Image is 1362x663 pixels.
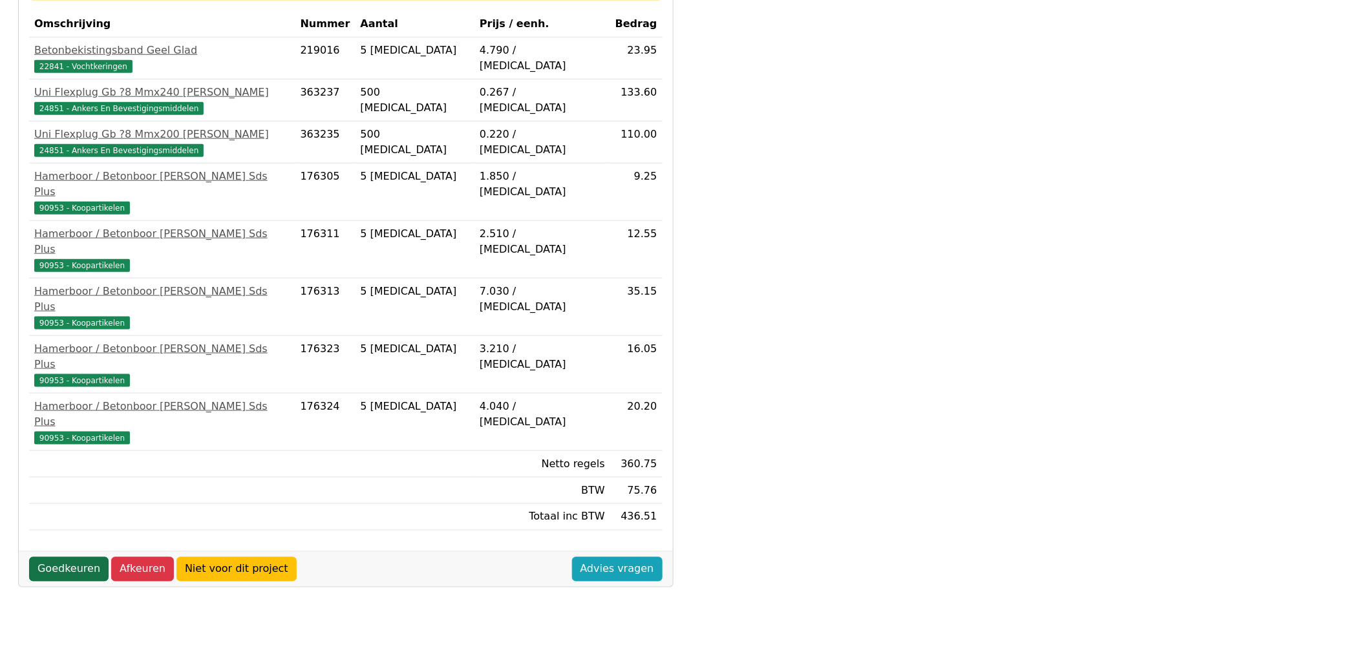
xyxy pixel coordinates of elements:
[34,127,290,158] a: Uni Flexplug Gb ?8 Mmx200 [PERSON_NAME]24851 - Ankers En Bevestigingsmiddelen
[610,336,663,394] td: 16.05
[29,11,295,37] th: Omschrijving
[295,336,356,394] td: 176323
[360,341,469,357] div: 5 [MEDICAL_DATA]
[29,557,109,582] a: Goedkeuren
[360,399,469,414] div: 5 [MEDICAL_DATA]
[34,202,130,215] span: 90953 - Koopartikelen
[480,399,605,430] div: 4.040 / [MEDICAL_DATA]
[34,85,290,116] a: Uni Flexplug Gb ?8 Mmx240 [PERSON_NAME]24851 - Ankers En Bevestigingsmiddelen
[111,557,174,582] a: Afkeuren
[34,169,290,215] a: Hamerboor / Betonboor [PERSON_NAME] Sds Plus90953 - Koopartikelen
[34,284,290,315] div: Hamerboor / Betonboor [PERSON_NAME] Sds Plus
[360,85,469,116] div: 500 [MEDICAL_DATA]
[610,163,663,221] td: 9.25
[355,11,474,37] th: Aantal
[480,226,605,257] div: 2.510 / [MEDICAL_DATA]
[474,11,610,37] th: Prijs / eenh.
[34,43,290,74] a: Betonbekistingsband Geel Glad22841 - Vochtkeringen
[474,504,610,531] td: Totaal inc BTW
[360,43,469,58] div: 5 [MEDICAL_DATA]
[295,163,356,221] td: 176305
[610,279,663,336] td: 35.15
[34,399,290,445] a: Hamerboor / Betonboor [PERSON_NAME] Sds Plus90953 - Koopartikelen
[610,79,663,121] td: 133.60
[610,11,663,37] th: Bedrag
[176,557,297,582] a: Niet voor dit project
[480,43,605,74] div: 4.790 / [MEDICAL_DATA]
[34,341,290,372] div: Hamerboor / Betonboor [PERSON_NAME] Sds Plus
[480,85,605,116] div: 0.267 / [MEDICAL_DATA]
[295,79,356,121] td: 363237
[480,284,605,315] div: 7.030 / [MEDICAL_DATA]
[610,121,663,163] td: 110.00
[480,169,605,200] div: 1.850 / [MEDICAL_DATA]
[295,121,356,163] td: 363235
[295,279,356,336] td: 176313
[610,478,663,504] td: 75.76
[34,259,130,272] span: 90953 - Koopartikelen
[610,451,663,478] td: 360.75
[34,169,290,200] div: Hamerboor / Betonboor [PERSON_NAME] Sds Plus
[360,169,469,184] div: 5 [MEDICAL_DATA]
[34,127,290,142] div: Uni Flexplug Gb ?8 Mmx200 [PERSON_NAME]
[34,317,130,330] span: 90953 - Koopartikelen
[474,478,610,504] td: BTW
[474,451,610,478] td: Netto regels
[34,43,290,58] div: Betonbekistingsband Geel Glad
[34,85,290,100] div: Uni Flexplug Gb ?8 Mmx240 [PERSON_NAME]
[360,127,469,158] div: 500 [MEDICAL_DATA]
[34,284,290,330] a: Hamerboor / Betonboor [PERSON_NAME] Sds Plus90953 - Koopartikelen
[295,37,356,79] td: 219016
[34,374,130,387] span: 90953 - Koopartikelen
[610,504,663,531] td: 436.51
[610,37,663,79] td: 23.95
[34,432,130,445] span: 90953 - Koopartikelen
[610,394,663,451] td: 20.20
[34,341,290,388] a: Hamerboor / Betonboor [PERSON_NAME] Sds Plus90953 - Koopartikelen
[480,127,605,158] div: 0.220 / [MEDICAL_DATA]
[34,60,133,73] span: 22841 - Vochtkeringen
[34,226,290,257] div: Hamerboor / Betonboor [PERSON_NAME] Sds Plus
[34,102,204,115] span: 24851 - Ankers En Bevestigingsmiddelen
[34,399,290,430] div: Hamerboor / Betonboor [PERSON_NAME] Sds Plus
[295,394,356,451] td: 176324
[360,226,469,242] div: 5 [MEDICAL_DATA]
[360,284,469,299] div: 5 [MEDICAL_DATA]
[480,341,605,372] div: 3.210 / [MEDICAL_DATA]
[295,11,356,37] th: Nummer
[295,221,356,279] td: 176311
[572,557,663,582] a: Advies vragen
[610,221,663,279] td: 12.55
[34,226,290,273] a: Hamerboor / Betonboor [PERSON_NAME] Sds Plus90953 - Koopartikelen
[34,144,204,157] span: 24851 - Ankers En Bevestigingsmiddelen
